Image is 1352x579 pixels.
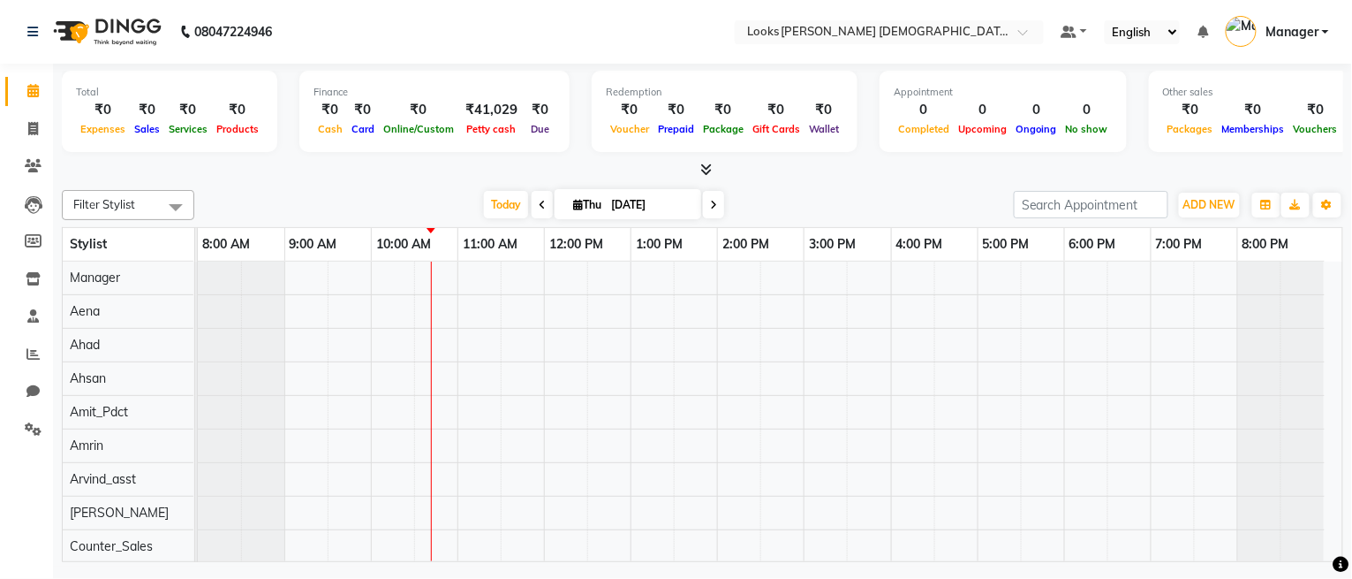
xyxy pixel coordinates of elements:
[1011,123,1061,135] span: Ongoing
[73,197,135,211] span: Filter Stylist
[1265,23,1318,42] span: Manager
[954,123,1011,135] span: Upcoming
[130,123,164,135] span: Sales
[1065,232,1121,257] a: 6:00 PM
[70,303,100,319] span: Aena
[484,191,528,218] span: Today
[606,123,653,135] span: Voucher
[748,100,804,120] div: ₹0
[804,123,843,135] span: Wallet
[606,100,653,120] div: ₹0
[313,85,555,100] div: Finance
[379,100,458,120] div: ₹0
[164,123,212,135] span: Services
[1061,123,1113,135] span: No show
[1014,191,1168,218] input: Search Appointment
[1289,123,1342,135] span: Vouchers
[198,232,254,257] a: 8:00 AM
[70,337,100,353] span: Ahad
[699,100,748,120] div: ₹0
[70,270,120,286] span: Manager
[978,232,1034,257] a: 5:00 PM
[631,232,687,257] a: 1:00 PM
[606,85,843,100] div: Redemption
[194,7,272,57] b: 08047224946
[1163,123,1218,135] span: Packages
[70,538,153,554] span: Counter_Sales
[347,100,379,120] div: ₹0
[954,100,1011,120] div: 0
[1011,100,1061,120] div: 0
[653,100,699,120] div: ₹0
[804,232,860,257] a: 3:00 PM
[164,100,212,120] div: ₹0
[76,123,130,135] span: Expenses
[313,123,347,135] span: Cash
[285,232,342,257] a: 9:00 AM
[313,100,347,120] div: ₹0
[45,7,166,57] img: logo
[1218,123,1289,135] span: Memberships
[463,123,521,135] span: Petty cash
[606,192,694,218] input: 2025-09-04
[1226,16,1257,47] img: Manager
[379,123,458,135] span: Online/Custom
[894,123,954,135] span: Completed
[372,232,435,257] a: 10:00 AM
[1152,232,1207,257] a: 7:00 PM
[70,236,107,252] span: Stylist
[212,100,263,120] div: ₹0
[458,100,525,120] div: ₹41,029
[76,100,130,120] div: ₹0
[525,100,555,120] div: ₹0
[70,370,106,386] span: Ahsan
[699,123,748,135] span: Package
[545,232,608,257] a: 12:00 PM
[894,100,954,120] div: 0
[1289,100,1342,120] div: ₹0
[458,232,522,257] a: 11:00 AM
[1163,100,1218,120] div: ₹0
[70,505,169,521] span: [PERSON_NAME]
[526,123,554,135] span: Due
[748,123,804,135] span: Gift Cards
[70,471,136,487] span: Arvind_asst
[892,232,948,257] a: 4:00 PM
[804,100,843,120] div: ₹0
[1238,232,1294,257] a: 8:00 PM
[1218,100,1289,120] div: ₹0
[76,85,263,100] div: Total
[894,85,1113,100] div: Appointment
[653,123,699,135] span: Prepaid
[718,232,774,257] a: 2:00 PM
[70,438,103,453] span: Amrin
[70,404,128,420] span: Amit_Pdct
[212,123,263,135] span: Products
[1183,198,1235,211] span: ADD NEW
[1179,193,1240,217] button: ADD NEW
[569,198,606,211] span: Thu
[347,123,379,135] span: Card
[130,100,164,120] div: ₹0
[1061,100,1113,120] div: 0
